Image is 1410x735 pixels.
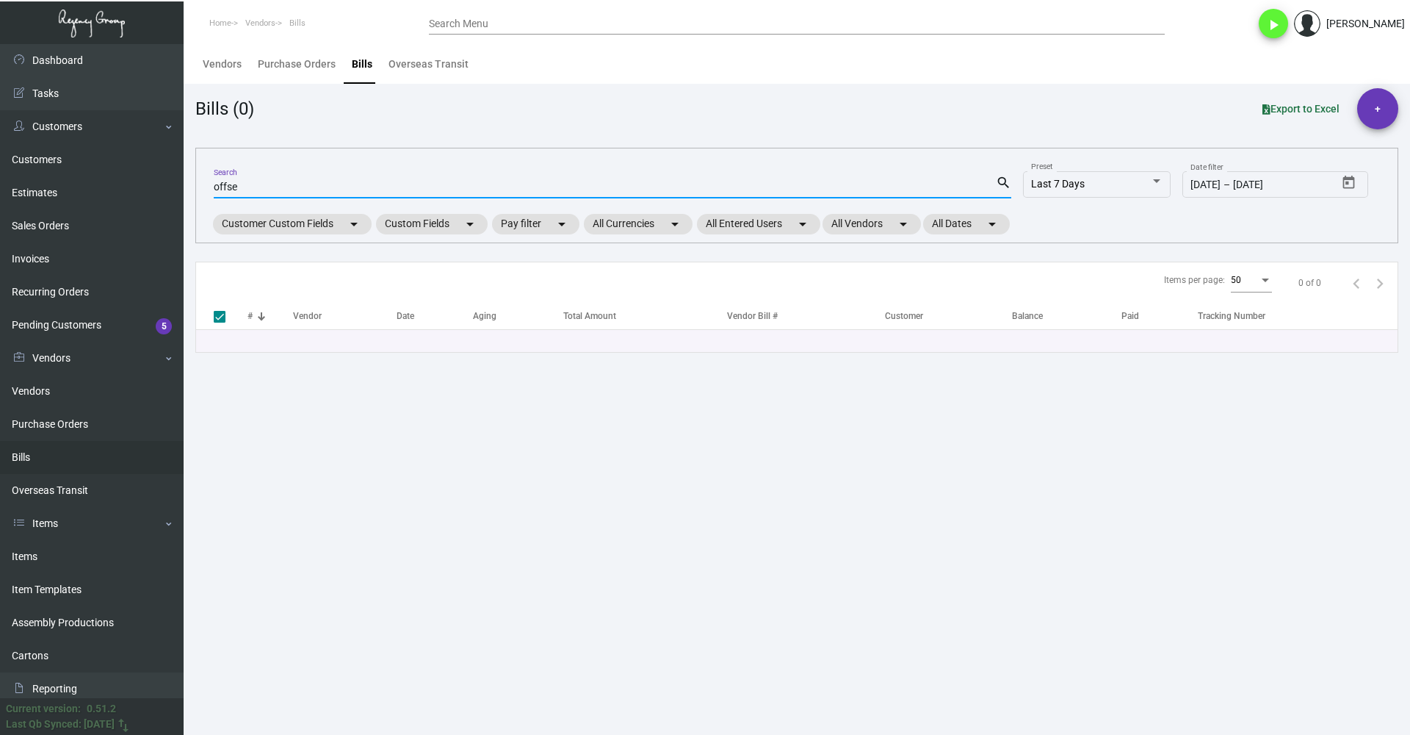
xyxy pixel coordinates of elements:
mat-chip: All Currencies [584,214,693,234]
div: Aging [473,309,564,323]
button: Export to Excel [1251,96,1351,122]
div: [PERSON_NAME] [1326,16,1405,32]
mat-chip: All Vendors [822,214,921,234]
div: 0.51.2 [87,701,116,717]
mat-chip: Customer Custom Fields [213,214,372,234]
div: 0 of 0 [1298,276,1321,290]
div: Overseas Transit [388,57,469,72]
span: + [1375,88,1381,129]
div: Current version: [6,701,81,717]
mat-chip: Pay filter [492,214,579,234]
div: # [247,309,253,323]
div: Balance [1012,309,1121,323]
button: play_arrow [1259,9,1288,38]
div: Purchase Orders [258,57,336,72]
mat-icon: arrow_drop_down [983,215,1001,233]
mat-chip: All Dates [923,214,1010,234]
div: Total Amount [563,309,727,323]
mat-select: Items per page: [1231,276,1272,286]
img: admin@bootstrapmaster.com [1294,10,1320,37]
mat-chip: Custom Fields [376,214,488,234]
button: Previous page [1345,271,1368,295]
input: Start date [1190,179,1221,191]
span: Home [209,18,231,28]
div: Paid [1121,309,1198,323]
div: Vendor [293,309,322,323]
span: Last 7 Days [1031,178,1085,190]
mat-icon: arrow_drop_down [794,215,811,233]
span: Export to Excel [1262,103,1339,115]
button: Next page [1368,271,1392,295]
div: Vendor [293,309,397,323]
mat-icon: search [996,174,1011,192]
input: End date [1233,179,1304,191]
div: Tracking Number [1198,309,1398,323]
div: Paid [1121,309,1139,323]
div: Customer [885,309,1012,323]
span: Bills [289,18,305,28]
span: 50 [1231,275,1241,285]
div: Last Qb Synced: [DATE] [6,717,115,732]
div: Bills [352,57,372,72]
div: Vendors [203,57,242,72]
div: Date [397,309,414,323]
span: Vendors [245,18,275,28]
div: Vendor Bill # [727,309,885,323]
i: play_arrow [1265,16,1282,34]
div: Balance [1012,309,1043,323]
div: # [247,309,293,323]
button: + [1357,88,1398,129]
mat-icon: arrow_drop_down [345,215,363,233]
div: Aging [473,309,496,323]
mat-icon: arrow_drop_down [894,215,912,233]
div: Total Amount [563,309,616,323]
mat-icon: arrow_drop_down [461,215,479,233]
div: Date [397,309,473,323]
div: Vendor Bill # [727,309,778,323]
span: – [1223,179,1230,191]
mat-chip: All Entered Users [697,214,820,234]
mat-icon: arrow_drop_down [553,215,571,233]
mat-icon: arrow_drop_down [666,215,684,233]
button: Open calendar [1337,171,1361,195]
div: Items per page: [1164,273,1225,287]
div: Customer [885,309,923,323]
div: Bills (0) [195,96,254,122]
div: Tracking Number [1198,309,1265,323]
